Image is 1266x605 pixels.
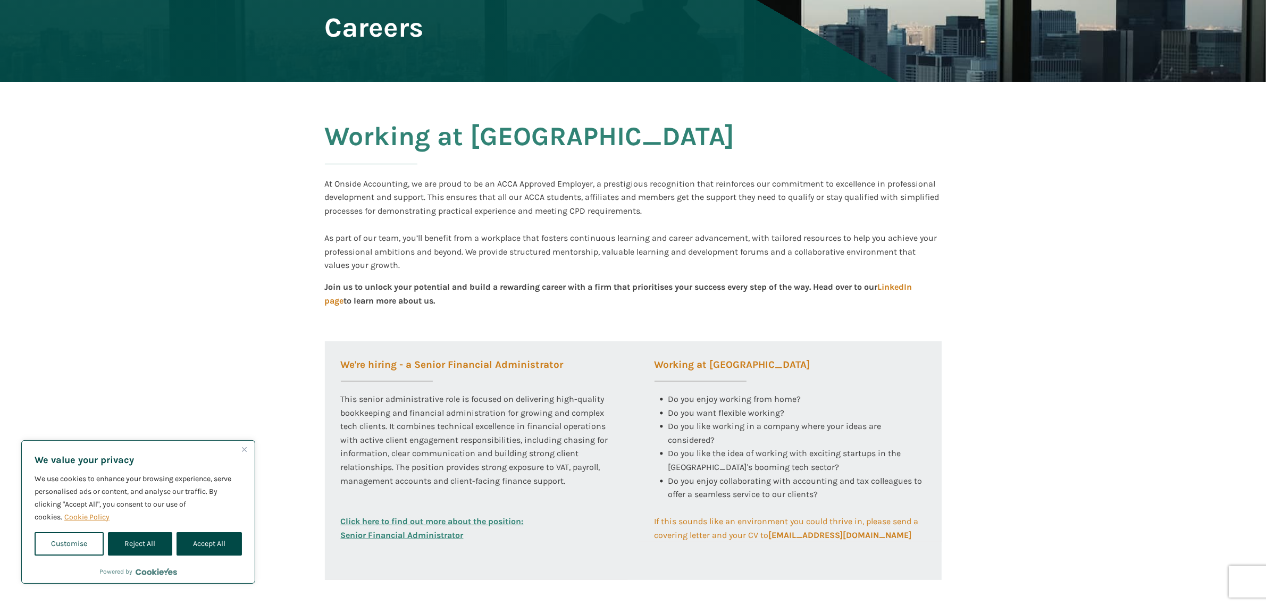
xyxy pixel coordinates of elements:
div: Powered by [100,566,177,577]
a: Click here to find out more about the position:Senior Financial Administrator [341,515,524,542]
img: Close [242,447,247,452]
span: Do you enjoy collaborating with accounting and tax colleagues to offer a seamless service to our ... [668,476,925,500]
span: Do you like working in a company where your ideas are considered? [668,421,884,445]
p: We value your privacy [35,453,242,466]
h2: Working at [GEOGRAPHIC_DATA] [325,122,735,177]
span: Careers [325,13,424,42]
div: At Onside Accounting, we are proud to be an ACCA Approved Employer, a prestigious recognition tha... [325,177,942,272]
div: Join us to unlock your potential and build a rewarding career with a firm that prioritises your s... [325,280,942,320]
b: [EMAIL_ADDRESS][DOMAIN_NAME] [769,530,912,540]
span: Do you like the idea of working with exciting startups in the [GEOGRAPHIC_DATA]'s booming tech se... [668,448,903,472]
button: Accept All [177,532,242,556]
a: Cookie Policy [64,512,110,522]
a: If this sounds like an environment you could thrive in, please send a covering letter and your CV... [655,515,926,542]
span: Do you want flexible working? [668,408,785,418]
div: This senior administrative role is focused on delivering high-quality bookkeeping and financial a... [341,392,612,515]
span: Do you enjoy working from home? [668,394,801,404]
h3: Working at [GEOGRAPHIC_DATA] [655,360,810,382]
p: We use cookies to enhance your browsing experience, serve personalised ads or content, and analys... [35,473,242,524]
button: Customise [35,532,104,556]
button: Close [238,443,250,456]
button: Reject All [108,532,172,556]
h3: We're hiring - a Senior Financial Administrator [341,360,564,382]
a: LinkedIn page [325,282,912,306]
a: Visit CookieYes website [136,568,177,575]
div: We value your privacy [21,440,255,584]
span: If this sounds like an environment you could thrive in, please send a covering letter and your CV to [655,516,921,540]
